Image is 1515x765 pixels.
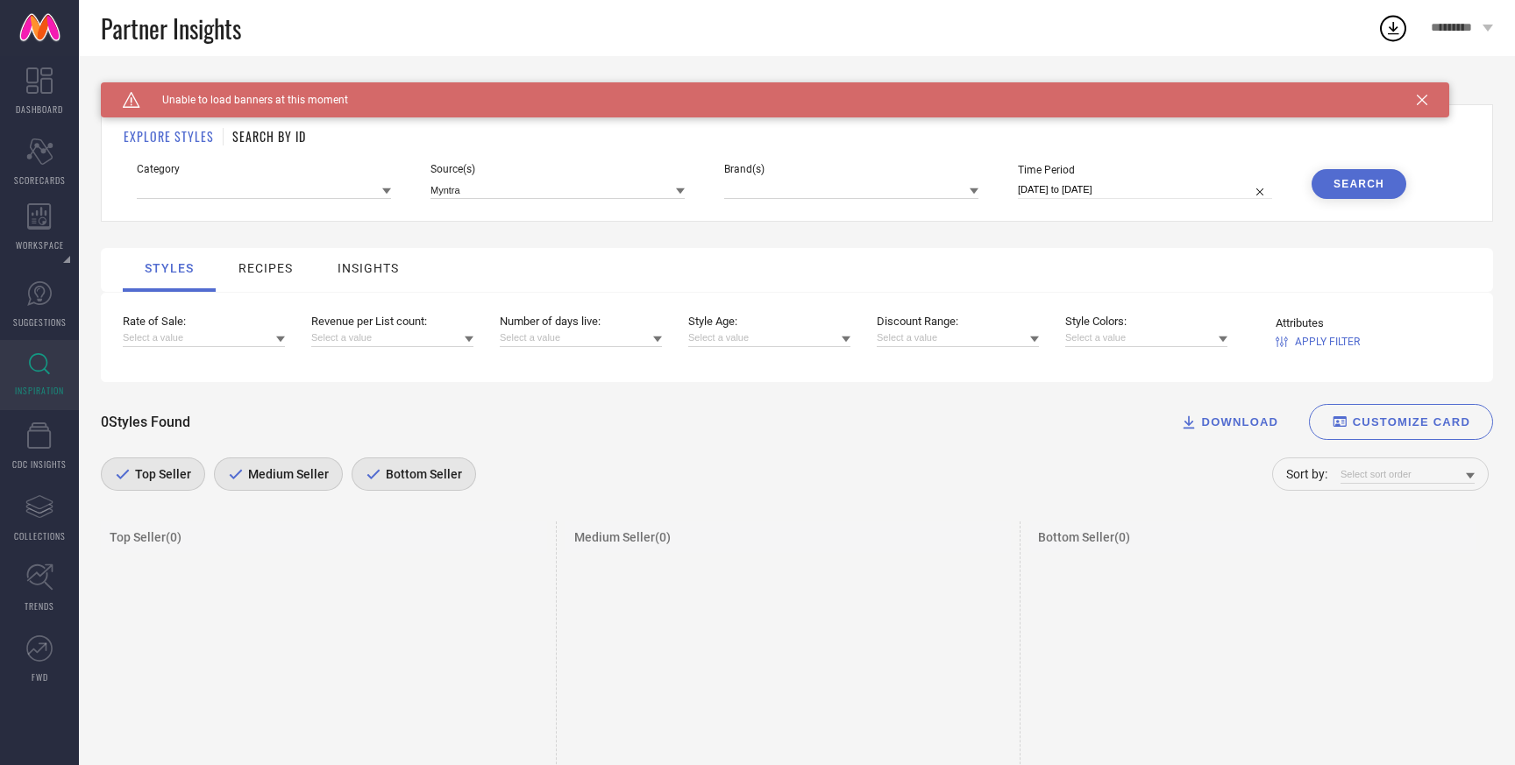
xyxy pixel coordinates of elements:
span: DASHBOARD [16,103,63,116]
span: SCORECARDS [14,174,66,187]
span: Bottom Seller ( 0 ) [1029,521,1476,553]
input: Select a value [688,329,850,347]
input: Select a value [500,329,662,347]
span: Unable to load banners at this moment [140,94,348,106]
span: Rate of Sale : [123,315,285,328]
span: Medium Seller [244,467,329,481]
input: Select a value [311,329,473,347]
span: Attributes [1276,316,1360,329]
h1: SEARCH BY ID [232,127,306,145]
h1: EXPLORE STYLES [124,127,214,145]
div: Sort by: [1286,467,1327,481]
input: Select time period [1018,181,1272,199]
div: styles [145,261,194,275]
span: WORKSPACE [16,238,64,251]
button: Search [1312,169,1406,199]
span: Category [137,163,391,175]
span: APPLY FILTER [1295,336,1360,348]
div: recipes [238,261,293,275]
input: Select a value [877,329,1039,347]
span: DOWNLOAD [1202,415,1279,429]
div: Open download list [1377,12,1409,44]
span: Top Seller [131,467,191,481]
span: SUGGESTIONS [13,315,67,329]
span: Discount Range : [877,315,1039,328]
span: Source(s) [430,163,685,175]
span: COLLECTIONS [14,529,66,542]
button: CUSTOMIZE CARD [1309,404,1493,440]
span: Partner Insights [101,11,241,46]
span: FWD [32,670,48,684]
span: Brand(s) [724,163,978,175]
span: Number of days live : [500,315,662,328]
input: Select sort order [1341,465,1475,484]
input: Select a value [123,329,285,347]
span: Medium Seller ( 0 ) [565,521,1012,553]
span: Revenue per List count : [311,315,473,328]
span: INSPIRATION [15,384,64,397]
span: Bottom Seller [381,467,462,481]
span: Time Period [1018,164,1272,176]
span: CUSTOMIZE CARD [1353,415,1470,429]
span: Top Seller ( 0 ) [101,521,547,553]
button: DOWNLOAD [1158,404,1300,440]
input: Select a value [1065,329,1227,347]
span: TRENDS [25,599,54,613]
span: CDC INSIGHTS [12,457,67,471]
span: Style Age : [688,315,850,328]
span: 0 Styles Found [101,414,190,430]
div: Search [1334,178,1384,190]
div: Back TO Dashboard [101,82,1493,96]
span: Style Colors : [1065,315,1227,328]
div: insights [338,261,399,275]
